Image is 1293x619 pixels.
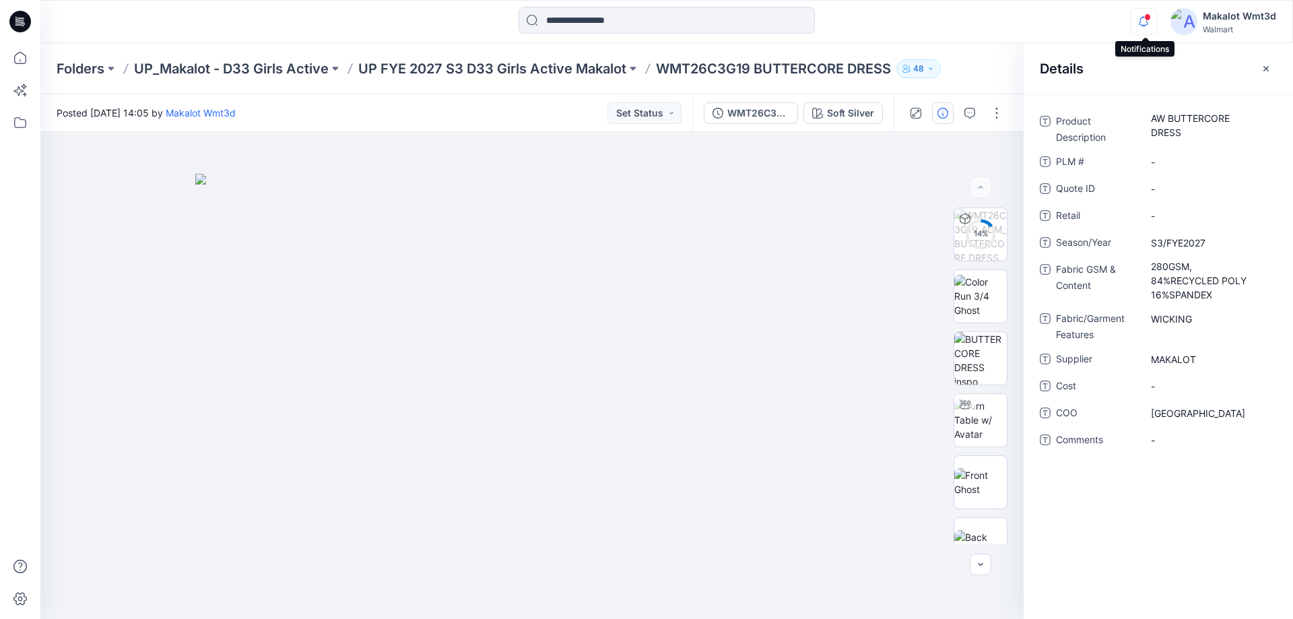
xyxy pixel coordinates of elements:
button: Soft Silver [803,102,883,124]
div: 14 % [964,228,997,240]
span: Retail [1056,207,1137,226]
span: Supplier [1056,351,1137,370]
p: WMT26C3G19 BUTTERCORE DRESS [656,59,891,78]
span: - [1151,379,1268,393]
span: - [1151,433,1268,447]
span: Cost [1056,378,1137,397]
span: COO [1056,405,1137,424]
span: MAKALOT [1151,352,1268,366]
span: Fabric GSM & Content [1056,261,1137,302]
a: UP_Makalot - D33 Girls Active [134,59,329,78]
div: Walmart [1203,24,1276,34]
a: UP FYE 2027 S3 D33 Girls Active Makalot [358,59,626,78]
span: PLM # [1056,154,1137,172]
img: Front Ghost [954,468,1007,496]
span: WICKING [1151,312,1268,326]
button: Details [932,102,954,124]
div: Soft Silver [827,106,874,121]
button: 48 [896,59,941,78]
img: avatar [1170,8,1197,35]
span: 280GSM, 84%RECYCLED POLY 16%SPANDEX [1151,259,1268,302]
a: Makalot Wmt3d [166,107,236,119]
img: BUTTERCORE DRESS inspo [954,332,1007,385]
img: Turn Table w/ Avatar [954,399,1007,441]
span: VIETNAM [1151,406,1268,420]
span: S3/FYE2027 [1151,236,1268,250]
img: WMT26C3G19_ADM_BUTTERCORE DRESS Soft Silver [954,208,1007,261]
span: Quote ID [1056,181,1137,199]
span: - [1151,209,1268,223]
img: Back Ghost [954,530,1007,558]
span: - [1151,182,1268,196]
span: Fabric/Garment Features [1056,311,1137,343]
a: Folders [57,59,104,78]
span: Comments [1056,432,1137,451]
button: WMT26C3G19_ADM_BUTTERCORE DRESS [704,102,798,124]
p: 48 [913,61,924,76]
span: - [1151,155,1268,169]
span: Product Description [1056,113,1137,145]
span: AW BUTTERCORE DRESS [1151,111,1268,139]
img: Color Run 3/4 Ghost [954,275,1007,317]
div: WMT26C3G19_ADM_BUTTERCORE DRESS [727,106,789,121]
span: Season/Year [1056,234,1137,253]
h2: Details [1040,61,1084,77]
span: Posted [DATE] 14:05 by [57,106,236,120]
div: Makalot Wmt3d [1203,8,1276,24]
